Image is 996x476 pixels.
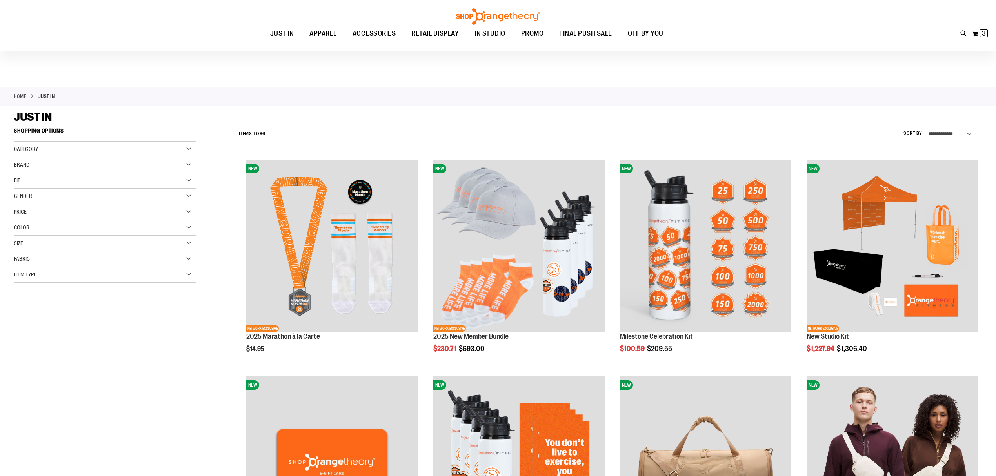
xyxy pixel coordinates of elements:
[260,131,265,136] span: 86
[14,162,29,168] span: Brand
[433,160,605,331] img: 2025 New Member Bundle
[455,8,541,25] img: Shop Orangetheory
[14,209,27,215] span: Price
[807,380,820,390] span: NEW
[559,25,612,42] span: FINAL PUSH SALE
[433,332,509,340] a: 2025 New Member Bundle
[246,160,418,332] a: 2025 Marathon à la CarteNEWNETWORK EXCLUSIVE
[246,345,265,352] span: $14.95
[239,128,265,140] h2: Items to
[433,164,446,173] span: NEW
[345,25,404,43] a: ACCESSORIES
[14,256,30,262] span: Fabric
[246,380,259,390] span: NEW
[14,93,26,100] a: Home
[14,177,20,183] span: Fit
[433,380,446,390] span: NEW
[246,164,259,173] span: NEW
[807,160,978,332] a: New Studio KitNEWNETWORK EXCLUSIVE
[433,325,466,332] span: NETWORK EXCLUSIVE
[14,193,32,199] span: Gender
[647,345,673,352] span: $209.55
[38,93,55,100] strong: JUST IN
[433,345,458,352] span: $230.71
[807,164,820,173] span: NEW
[302,25,345,43] a: APPAREL
[309,25,337,42] span: APPAREL
[616,156,795,372] div: product
[551,25,620,43] a: FINAL PUSH SALE
[620,160,791,332] a: Milestone Celebration KitNEW
[246,332,320,340] a: 2025 Marathon à la Carte
[620,25,671,43] a: OTF BY YOU
[982,29,986,37] span: 3
[837,345,868,352] span: $1,306.40
[628,25,663,42] span: OTF BY YOU
[14,110,52,124] span: JUST IN
[807,160,978,331] img: New Studio Kit
[474,25,505,42] span: IN STUDIO
[467,25,513,43] a: IN STUDIO
[807,345,836,352] span: $1,227.94
[270,25,294,42] span: JUST IN
[14,224,29,231] span: Color
[459,345,486,352] span: $693.00
[246,160,418,331] img: 2025 Marathon à la Carte
[903,130,922,137] label: Sort By
[353,25,396,42] span: ACCESSORIES
[803,156,982,372] div: product
[242,156,422,372] div: product
[246,325,279,332] span: NETWORK EXCLUSIVE
[620,164,633,173] span: NEW
[807,332,849,340] a: New Studio Kit
[14,240,23,246] span: Size
[14,124,196,142] strong: Shopping Options
[433,160,605,332] a: 2025 New Member BundleNEWNETWORK EXCLUSIVE
[252,131,254,136] span: 1
[513,25,552,43] a: PROMO
[807,325,839,332] span: NETWORK EXCLUSIVE
[14,271,36,278] span: Item Type
[411,25,459,42] span: RETAIL DISPLAY
[620,345,646,352] span: $100.59
[429,156,609,372] div: product
[403,25,467,43] a: RETAIL DISPLAY
[262,25,302,42] a: JUST IN
[14,146,38,152] span: Category
[620,332,693,340] a: Milestone Celebration Kit
[521,25,544,42] span: PROMO
[620,380,633,390] span: NEW
[620,160,791,331] img: Milestone Celebration Kit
